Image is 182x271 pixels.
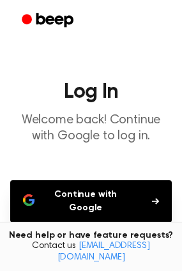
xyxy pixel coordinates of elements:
[10,180,172,222] button: Continue with Google
[8,241,174,263] span: Contact us
[13,8,85,33] a: Beep
[10,82,172,102] h1: Log In
[57,242,150,262] a: [EMAIL_ADDRESS][DOMAIN_NAME]
[10,112,172,144] p: Welcome back! Continue with Google to log in.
